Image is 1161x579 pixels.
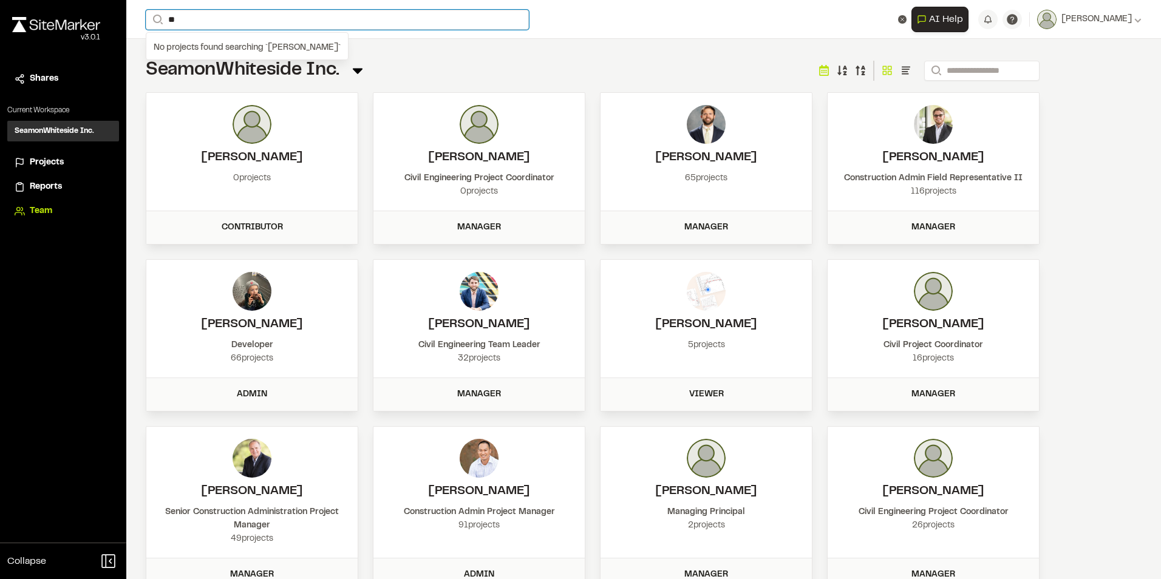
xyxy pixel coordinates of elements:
div: Construction Admin Project Manager [386,506,573,519]
h2: Jim Donahoe [158,482,346,501]
img: photo [233,105,271,144]
img: photo [687,439,726,478]
div: 16 projects [840,352,1027,365]
button: Clear text [898,15,907,24]
div: Manager [381,388,577,401]
h2: Jason Munday [613,482,800,501]
span: Projects [30,156,64,169]
span: SeamonWhiteside Inc. [146,63,339,78]
button: Open AI Assistant [911,7,969,32]
div: 26 projects [840,519,1027,532]
button: Search [924,61,946,81]
img: photo [914,439,953,478]
div: 32 projects [386,352,573,365]
div: 66 projects [158,352,346,365]
button: [PERSON_NAME] [1037,10,1142,29]
img: photo [687,105,726,144]
img: photo [233,272,271,311]
h2: Trey Little [386,316,573,334]
span: Shares [30,72,58,86]
div: Developer [158,339,346,352]
div: Manager [835,388,1032,401]
div: Managing Principal [613,506,800,519]
h2: Sara Hernandez [386,149,573,167]
img: photo [914,272,953,311]
img: photo [460,439,499,478]
a: Shares [15,72,112,86]
div: Manager [835,221,1032,234]
div: Senior Construction Administration Project Manager [158,506,346,532]
h3: SeamonWhiteside Inc. [15,126,94,137]
div: Civil Engineering Project Coordinator [386,172,573,185]
a: Projects [15,156,112,169]
h2: Douglas Jennings [613,149,800,167]
img: photo [233,439,271,478]
div: 0 projects [386,185,573,198]
div: Open AI Assistant [911,7,973,32]
div: Manager [608,221,805,234]
a: Team [15,205,112,218]
img: rebrand.png [12,17,100,32]
div: 65 projects [613,172,800,185]
h2: Aaron LeBrun [840,482,1027,501]
span: Collapse [7,554,46,569]
h2: Taylor Fletcher [840,316,1027,334]
img: photo [460,105,499,144]
h2: Tom Evans [158,316,346,334]
h2: Tommy Huang [386,482,573,501]
div: 116 projects [840,185,1027,198]
img: photo [914,105,953,144]
div: Manager [381,221,577,234]
button: Search [146,10,168,30]
div: 5 projects [613,339,800,352]
div: 49 projects [158,532,346,546]
div: Oh geez...please don't... [12,32,100,43]
h2: Donald Jones [613,316,800,334]
div: Civil Project Coordinator [840,339,1027,352]
div: Viewer [608,388,805,401]
div: 91 projects [386,519,573,532]
img: photo [460,272,499,311]
div: Admin [154,388,350,401]
div: 0 projects [158,172,346,185]
img: photo [687,272,726,311]
h2: Craig Harper [158,149,346,167]
h2: Colin Brown [840,149,1027,167]
div: 2 projects [613,519,800,532]
p: Current Workspace [7,105,119,116]
div: Contributor [154,221,350,234]
span: Team [30,205,52,218]
div: Civil Engineering Project Coordinator [840,506,1027,519]
span: [PERSON_NAME] [1061,13,1132,26]
div: Construction Admin Field Representative II [840,172,1027,185]
img: User [1037,10,1057,29]
a: Reports [15,180,112,194]
span: AI Help [929,12,963,27]
div: Civil Engineering Team Leader [386,339,573,352]
div: No projects found searching ` [PERSON_NAME] ` [146,36,348,59]
span: Reports [30,180,62,194]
